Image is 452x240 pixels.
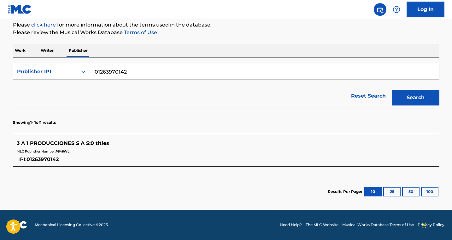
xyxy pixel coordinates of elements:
[8,5,32,14] img: MLC Logo
[18,156,26,162] span: IPI:
[17,149,56,153] span: MLC Publisher Number:
[123,29,157,35] a: Terms of Use
[348,89,389,103] a: Reset Search
[280,222,302,228] a: Need Help?
[13,29,439,36] p: Please review the Musical Works Database
[418,222,444,228] a: Privacy Policy
[407,2,444,17] a: Log In
[13,64,439,109] form: Search Form
[376,6,384,13] img: search
[13,21,439,29] p: Please for more information about the terms used in the database.
[306,222,338,228] a: The MLC Website
[420,210,452,240] div: Widget de chat
[328,189,364,195] p: Results Per Page:
[35,222,108,228] span: Mechanical Licensing Collective © 2025
[13,120,56,125] p: Showing 1 - 1 of 1 results
[402,187,420,196] button: 50
[393,6,400,13] img: help
[392,90,439,105] button: Search
[56,149,69,153] span: P646WL
[364,187,382,196] button: 10
[383,187,401,196] button: 25
[91,140,109,146] span: 0 titles
[17,68,74,75] div: Publisher IPI
[422,216,426,235] div: Arrastrar
[13,44,27,57] p: Work
[31,22,56,28] a: click here
[67,44,90,57] p: Publisher
[390,3,403,16] div: Help
[374,3,386,16] a: Public Search
[421,187,438,196] button: 100
[39,44,56,57] p: Writer
[342,222,414,228] a: Musical Works Database Terms of Use
[17,140,91,146] span: 3 A 1 PRODUCCIONES S A S :
[8,221,27,229] img: logo
[26,156,59,162] span: 01263970142
[420,210,452,240] iframe: Chat Widget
